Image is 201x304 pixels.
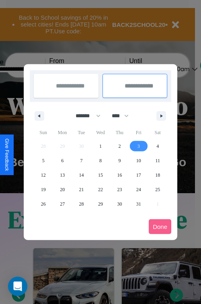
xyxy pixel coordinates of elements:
button: 4 [148,139,167,153]
span: 26 [41,197,46,211]
span: Fri [129,126,148,139]
button: 25 [148,182,167,197]
span: 9 [118,153,121,168]
button: 1 [91,139,110,153]
button: 19 [34,182,53,197]
span: 2 [118,139,121,153]
button: 9 [110,153,129,168]
span: 27 [60,197,65,211]
span: 8 [99,153,102,168]
button: 21 [72,182,91,197]
span: 29 [98,197,103,211]
button: 6 [53,153,72,168]
button: 7 [72,153,91,168]
span: Mon [53,126,72,139]
button: 3 [129,139,148,153]
button: 5 [34,153,53,168]
span: 28 [79,197,84,211]
button: 24 [129,182,148,197]
span: 23 [117,182,122,197]
span: Thu [110,126,129,139]
button: 16 [110,168,129,182]
div: Give Feedback [4,139,10,171]
button: 12 [34,168,53,182]
button: 17 [129,168,148,182]
button: 27 [53,197,72,211]
span: Tue [72,126,91,139]
span: 21 [79,182,84,197]
button: 26 [34,197,53,211]
button: 13 [53,168,72,182]
button: 31 [129,197,148,211]
span: 30 [117,197,122,211]
span: 25 [155,182,160,197]
span: 6 [61,153,64,168]
span: 16 [117,168,122,182]
span: 5 [42,153,45,168]
span: 19 [41,182,46,197]
button: 18 [148,168,167,182]
button: 29 [91,197,110,211]
span: Wed [91,126,110,139]
button: 23 [110,182,129,197]
button: 15 [91,168,110,182]
button: 10 [129,153,148,168]
button: 14 [72,168,91,182]
span: 14 [79,168,84,182]
button: 20 [53,182,72,197]
button: Done [149,219,171,234]
span: 17 [136,168,141,182]
span: 13 [60,168,65,182]
button: 22 [91,182,110,197]
button: 28 [72,197,91,211]
span: 3 [137,139,140,153]
button: 30 [110,197,129,211]
button: 2 [110,139,129,153]
span: 11 [155,153,160,168]
span: 7 [80,153,83,168]
span: 18 [155,168,160,182]
span: 22 [98,182,103,197]
span: 1 [99,139,102,153]
span: Sat [148,126,167,139]
div: Open Intercom Messenger [8,277,27,296]
span: 4 [156,139,159,153]
span: 12 [41,168,46,182]
span: 31 [136,197,141,211]
span: 20 [60,182,65,197]
button: 11 [148,153,167,168]
span: 15 [98,168,103,182]
span: 24 [136,182,141,197]
span: 10 [136,153,141,168]
button: 8 [91,153,110,168]
span: Sun [34,126,53,139]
